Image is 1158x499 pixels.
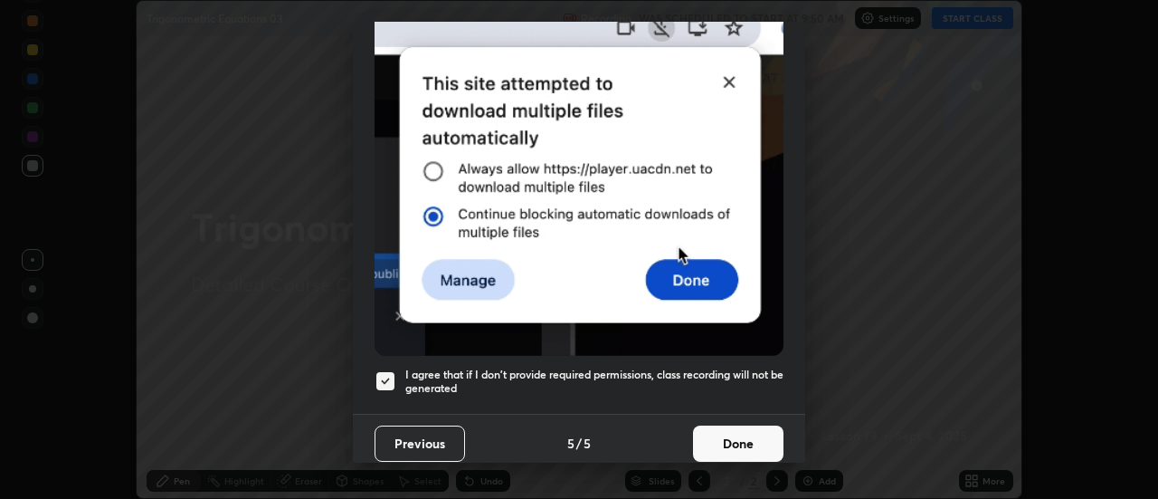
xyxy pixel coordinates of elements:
button: Done [693,426,783,462]
h4: / [576,434,582,453]
h5: I agree that if I don't provide required permissions, class recording will not be generated [405,368,783,396]
h4: 5 [567,434,574,453]
button: Previous [375,426,465,462]
h4: 5 [584,434,591,453]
